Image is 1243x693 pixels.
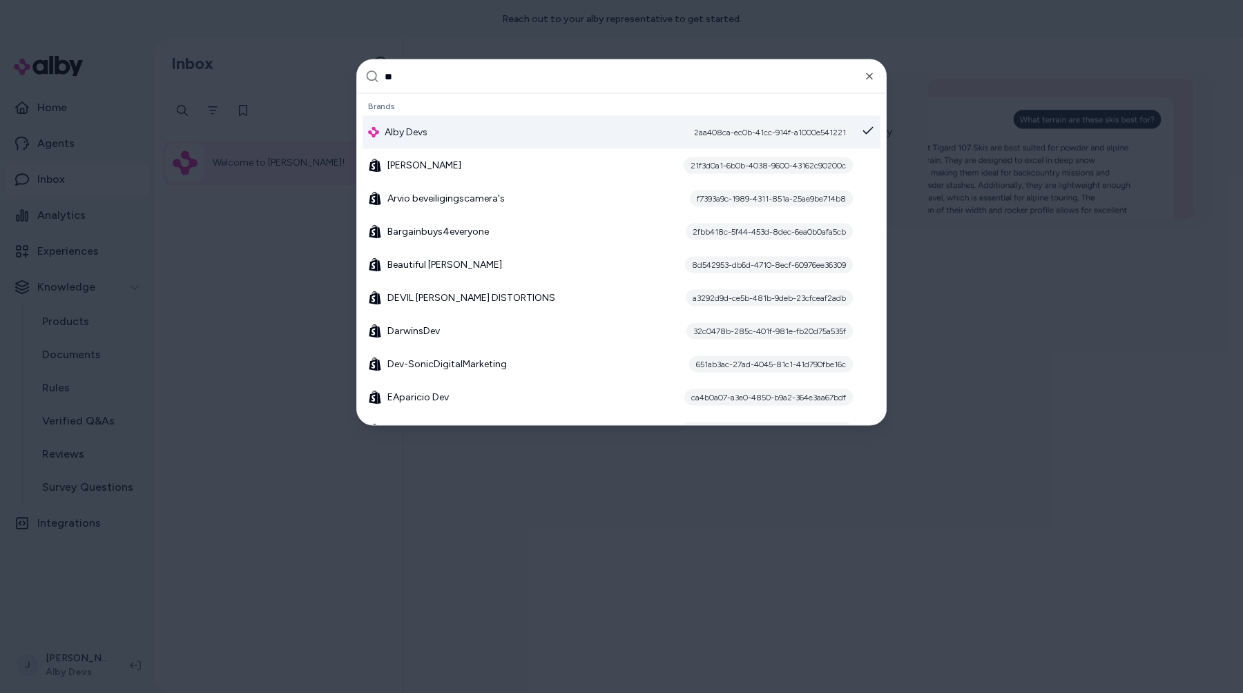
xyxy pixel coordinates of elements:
[387,192,505,206] span: Arvio beveiligingscamera's
[387,291,555,305] span: DEVIL [PERSON_NAME] DISTORTIONS
[387,258,502,272] span: Beautiful [PERSON_NAME]
[387,225,489,239] span: Bargainbuys4everyone
[387,424,447,438] span: EVEREVE Dev
[686,224,853,240] div: 2fbb418c-5f44-453d-8dec-6ea0b0afa5cb
[685,257,853,273] div: 8d542953-db6d-4710-8ecf-60976ee36309
[690,191,853,207] div: f7393a9c-1989-4311-851a-25ae9be714b8
[387,391,449,404] span: EAparicio Dev
[387,324,440,338] span: DarwinsDev
[357,94,886,425] div: Suggestions
[681,422,853,439] div: e7729db2-a12a-41c8-8b26-b982574070e6
[689,356,853,373] div: 651ab3ac-27ad-4045-81c1-41d790fbe16c
[686,290,853,306] div: a3292d9d-ce5b-481b-9deb-23cfceaf2adb
[387,358,507,371] span: Dev-SonicDigitalMarketing
[686,323,853,340] div: 32c0478b-285c-401f-981e-fb20d75a535f
[368,127,379,138] img: alby Logo
[684,157,853,174] div: 21f3d0a1-6b0b-4038-9600-43162c90200c
[363,97,880,116] div: Brands
[687,124,853,141] div: 2aa408ca-ec0b-41cc-914f-a1000e541221
[387,159,461,173] span: [PERSON_NAME]
[385,126,427,139] span: Alby Devs
[684,389,853,406] div: ca4b0a07-a3e0-4850-b9a2-364e3aa67bdf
